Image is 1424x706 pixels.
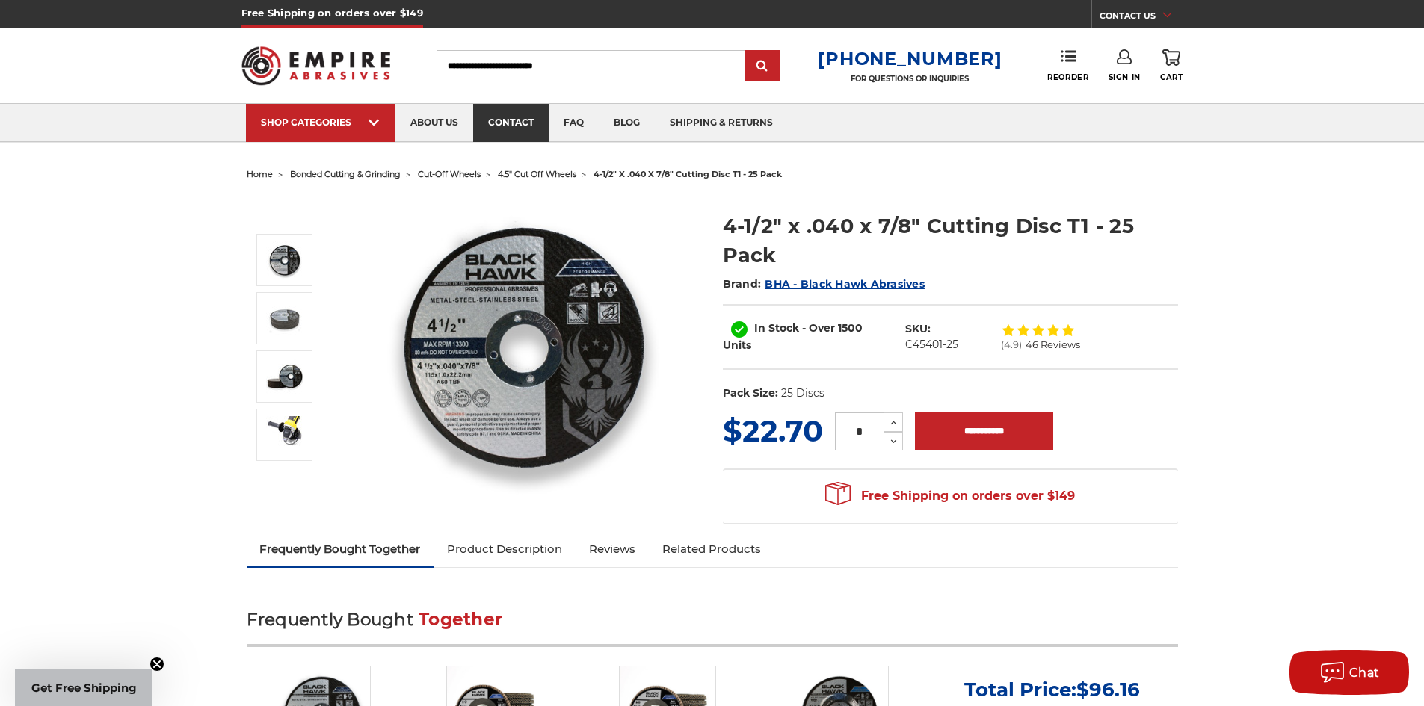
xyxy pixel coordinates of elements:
img: Ultra-thin 4.5-inch metal cut-off disc T1 on angle grinder for precision metal cutting. [266,416,303,453]
a: Cart [1160,49,1183,82]
span: Together [419,609,502,630]
span: In Stock [754,321,799,335]
a: home [247,169,273,179]
span: Frequently Bought [247,609,413,630]
span: Sign In [1109,72,1141,82]
img: Empire Abrasives [241,37,391,95]
span: Cart [1160,72,1183,82]
a: 4.5" cut off wheels [498,169,576,179]
a: contact [473,104,549,142]
span: 46 Reviews [1026,340,1080,350]
a: cut-off wheels [418,169,481,179]
span: Reorder [1047,72,1088,82]
span: Brand: [723,277,762,291]
input: Submit [748,52,777,81]
p: FOR QUESTIONS OR INQUIRIES [818,74,1002,84]
span: - Over [802,321,835,335]
a: CONTACT US [1100,7,1183,28]
span: Get Free Shipping [31,681,137,695]
span: Units [723,338,751,352]
a: blog [599,104,655,142]
a: Product Description [434,533,576,566]
dd: C45401-25 [905,337,958,353]
a: about us [395,104,473,142]
a: faq [549,104,599,142]
span: Chat [1349,666,1380,680]
a: shipping & returns [655,104,788,142]
button: Chat [1289,650,1409,695]
a: bonded cutting & grinding [290,169,401,179]
span: 4-1/2" x .040 x 7/8" cutting disc t1 - 25 pack [594,169,782,179]
span: Free Shipping on orders over $149 [825,481,1075,511]
div: SHOP CATEGORIES [261,117,380,128]
a: Reviews [576,533,649,566]
dd: 25 Discs [781,385,824,401]
button: Close teaser [150,657,164,672]
h1: 4-1/2" x .040 x 7/8" Cutting Disc T1 - 25 Pack [723,211,1178,270]
dt: Pack Size: [723,385,778,401]
span: $96.16 [1076,678,1140,702]
span: (4.9) [1001,340,1022,350]
dt: SKU: [905,321,931,337]
a: Reorder [1047,49,1088,81]
a: Related Products [649,533,774,566]
img: 4-1/2" super thin cut off wheel for fast metal cutting and minimal kerf [266,241,303,279]
a: [PHONE_NUMBER] [818,48,1002,69]
a: Frequently Bought Together [247,533,434,566]
div: Get Free ShippingClose teaser [15,669,152,706]
img: 4.5" x .040" cutting wheel for metal and stainless steel [266,358,303,395]
p: Total Price: [964,678,1140,702]
a: BHA - Black Hawk Abrasives [765,277,925,291]
img: BHA 25 pack of type 1 flat cut off wheels, 4.5 inch diameter [266,300,303,337]
span: $22.70 [723,412,823,449]
img: 4-1/2" super thin cut off wheel for fast metal cutting and minimal kerf [375,196,674,495]
span: 1500 [838,321,863,335]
